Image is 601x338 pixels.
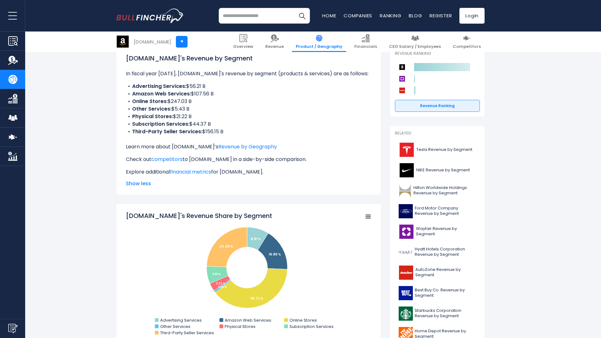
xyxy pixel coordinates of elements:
img: Amazon.com competitors logo [398,63,406,71]
a: Starbucks Corporation Revenue by Segment [395,305,480,322]
a: Overview [229,32,257,52]
img: BBY logo [399,286,413,300]
span: Overview [233,44,253,49]
img: AutoZone competitors logo [398,86,406,95]
img: AZO logo [399,266,413,280]
a: Revenue [261,32,288,52]
li: $5.43 B [126,105,371,113]
text: Online Stores [289,317,317,323]
div: [DOMAIN_NAME] [134,38,171,45]
a: financial metrics [170,168,211,175]
a: Tesla Revenue by Segment [395,141,480,158]
img: TSLA logo [399,143,414,157]
p: Revenue Ranking [395,51,480,56]
li: $156.15 B [126,128,371,135]
a: Hilton Worldwide Holdings Revenue by Segment [395,182,480,199]
tspan: 0.85 % [218,285,227,289]
text: Other Services [160,324,190,329]
li: $247.03 B [126,98,371,105]
b: Third-Party Seller Services: [132,128,202,135]
tspan: 3.33 % [216,282,225,285]
tspan: 6.96 % [212,272,221,276]
tspan: [DOMAIN_NAME]'s Revenue Share by Segment [126,211,272,220]
a: Blog [409,12,422,19]
a: Go to homepage [116,9,184,23]
tspan: 8.81 % [251,237,261,241]
p: Related [395,131,480,136]
text: Amazon Web Services [225,317,271,323]
a: Competitors [449,32,485,52]
p: In fiscal year [DATE], [DOMAIN_NAME]'s revenue by segment (products & services) are as follows: [126,70,371,77]
b: Amazon Web Services: [132,90,191,97]
span: Starbucks Corporation Revenue by Segment [415,308,476,319]
img: SBUX logo [399,306,413,321]
img: Wayfair competitors logo [398,75,406,83]
li: $21.22 B [126,113,371,120]
b: Physical Stores: [132,113,173,120]
b: Other Services: [132,105,171,112]
text: Third-Party Seller Services [160,330,214,336]
li: $107.56 B [126,90,371,98]
span: Ford Motor Company Revenue by Segment [415,206,476,216]
a: AutoZone Revenue by Segment [395,264,480,281]
span: Tesla Revenue by Segment [416,147,472,152]
a: + [176,36,188,48]
a: Product / Geography [292,32,346,52]
a: Ranking [380,12,401,19]
span: Competitors [453,44,481,49]
p: Check out to [DOMAIN_NAME] in a side-by-side comparison. [126,156,371,163]
a: Register [430,12,452,19]
b: Online Stores: [132,98,168,105]
span: AutoZone Revenue by Segment [415,267,476,278]
a: Financials [351,32,381,52]
span: NIKE Revenue by Segment [416,168,470,173]
span: Revenue [265,44,284,49]
span: Show less [126,180,371,187]
a: Login [459,8,485,24]
li: $44.37 B [126,120,371,128]
img: AMZN logo [117,36,129,48]
tspan: 24.48 % [219,244,233,249]
span: Wayfair Revenue by Segment [416,226,476,237]
span: Best Buy Co. Revenue by Segment [415,288,476,298]
a: Ford Motor Company Revenue by Segment [395,203,480,220]
img: H logo [399,245,413,259]
tspan: 16.86 % [269,252,281,257]
a: NIKE Revenue by Segment [395,162,480,179]
p: Learn more about [DOMAIN_NAME]’s [126,143,371,151]
b: Subscription Services: [132,120,189,128]
text: Physical Stores [225,324,256,329]
tspan: 38.72 % [250,296,263,301]
text: Subscription Services [289,324,334,329]
a: Revenue Ranking [395,100,480,112]
img: bullfincher logo [116,9,184,23]
text: Advertising Services [160,317,202,323]
p: Explore additional for [DOMAIN_NAME]. [126,168,371,176]
a: competitors [151,156,183,163]
span: Hilton Worldwide Holdings Revenue by Segment [413,185,476,196]
a: Best Buy Co. Revenue by Segment [395,284,480,302]
img: W logo [399,225,414,239]
button: Search [294,8,310,24]
span: Financials [354,44,377,49]
a: Hyatt Hotels Corporation Revenue by Segment [395,243,480,261]
img: F logo [399,204,413,218]
a: CEO Salary / Employees [385,32,445,52]
img: NKE logo [399,163,414,177]
b: Advertising Services: [132,83,186,90]
span: Product / Geography [296,44,342,49]
a: Revenue by Geography [218,143,277,150]
a: Companies [344,12,372,19]
h1: [DOMAIN_NAME]'s Revenue by Segment [126,54,371,63]
img: HLT logo [399,184,412,198]
span: CEO Salary / Employees [389,44,441,49]
svg: Amazon.com's Revenue Share by Segment [126,211,371,337]
span: Hyatt Hotels Corporation Revenue by Segment [415,247,476,257]
a: Home [322,12,336,19]
li: $56.21 B [126,83,371,90]
a: Wayfair Revenue by Segment [395,223,480,240]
